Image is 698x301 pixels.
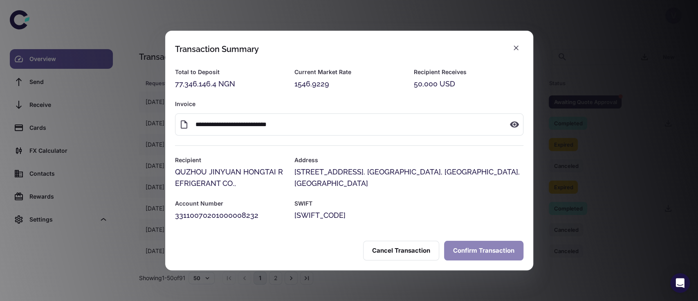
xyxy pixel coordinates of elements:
div: [STREET_ADDRESS]. [GEOGRAPHIC_DATA], [GEOGRAPHIC_DATA], [GEOGRAPHIC_DATA] [294,166,523,189]
div: [SWIFT_CODE] [294,210,523,221]
div: Transaction Summary [175,44,259,54]
h6: Invoice [175,100,523,109]
h6: Current Market Rate [294,68,404,77]
div: 50,000 USD [413,78,523,90]
h6: Account Number [175,199,285,208]
h6: Total to Deposit [175,68,285,77]
button: Confirm Transaction [444,241,523,260]
div: 1546.9229 [294,78,404,90]
h6: SWIFT [294,199,523,208]
div: Open Intercom Messenger [670,273,690,293]
div: 77,346,146.4 NGN [175,78,285,90]
h6: Recipient Receives [413,68,523,77]
h6: Address [294,156,523,165]
div: QUZHOU JINYUAN HONGTAI REFRIGERANT CO., [175,166,285,189]
button: Cancel Transaction [363,241,439,260]
h6: Recipient [175,156,285,165]
div: 33110070201000008232 [175,210,285,221]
